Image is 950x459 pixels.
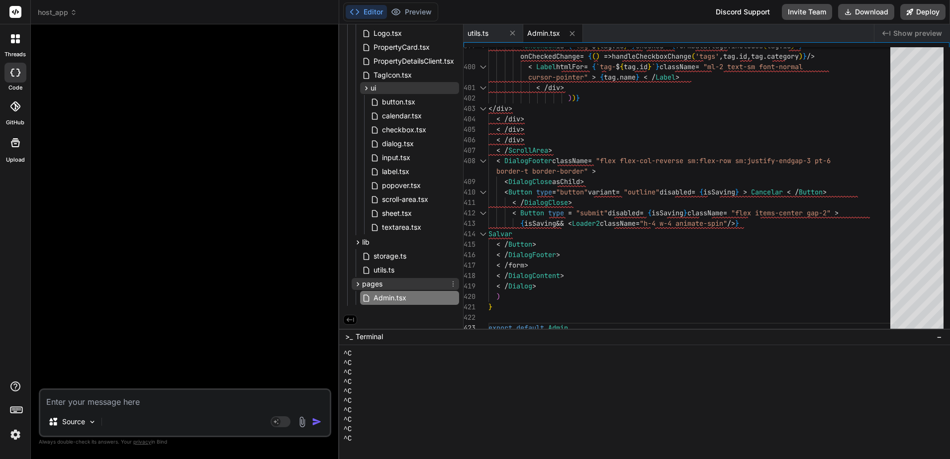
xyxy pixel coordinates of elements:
button: Preview [387,5,436,19]
span: / [504,146,508,155]
span: Admin [548,323,568,332]
div: 414 [464,229,475,239]
span: lib [362,237,370,247]
span: > [592,167,596,176]
span: Admin.tsx [527,28,560,38]
button: Download [838,4,894,20]
div: Click to collapse the range. [476,83,489,93]
span: "h-4 w-4 animate-spin" [640,219,727,228]
span: label.tsx [381,166,410,178]
span: ) [572,93,576,102]
span: / [504,240,508,249]
span: / [504,114,508,123]
span: Button [799,187,823,196]
div: 400 [464,62,475,72]
span: div [548,83,560,92]
span: type [548,208,564,217]
span: { [520,219,524,228]
span: textarea.tsx [381,221,422,233]
span: / [504,125,508,134]
div: Discord Support [710,4,776,20]
span: tag [723,52,735,61]
span: `tag- [596,62,616,71]
button: Deploy [900,4,946,20]
span: < [496,156,500,165]
span: ) [596,52,600,61]
span: calendar.tsx [381,110,423,122]
label: Upload [6,156,25,164]
span: = [640,208,644,217]
span: div [496,104,508,113]
span: / [504,261,508,270]
span: isSaving [652,208,683,217]
span: / [795,187,799,196]
span: Salvar [488,229,512,238]
span: } [735,187,739,196]
div: 403 [464,103,475,114]
span: className [600,219,636,228]
span: < [496,261,500,270]
span: variant [588,187,616,196]
img: settings [7,426,24,443]
span: < [496,281,500,290]
span: } [488,302,492,311]
span: { [620,62,624,71]
span: sheet.tsx [381,207,413,219]
span: ScrollArea [508,146,548,155]
span: name [620,73,636,82]
span: > [743,187,747,196]
span: = [584,62,588,71]
span: div [508,114,520,123]
span: < [644,73,648,82]
span: { [588,52,592,61]
span: ^C [343,415,352,425]
span: = [580,52,584,61]
span: > [835,208,839,217]
span: . [763,52,767,61]
span: >_ [345,332,353,342]
span: = [691,187,695,196]
span: PropertyCard.tsx [373,41,431,53]
span: ` [652,62,656,71]
span: id [640,62,648,71]
span: = [616,187,620,196]
button: Editor [346,5,387,19]
span: ) [568,93,572,102]
span: DialogContent [508,271,560,280]
span: = [636,219,640,228]
label: GitHub [6,118,24,127]
span: > [675,73,679,82]
span: < [496,271,500,280]
span: > [592,73,596,82]
span: = [695,62,699,71]
span: / [504,135,508,144]
span: utils.ts [373,264,395,276]
span: / [504,271,508,280]
span: } [803,52,807,61]
span: </ [488,104,496,113]
span: ^C [343,425,352,434]
span: htmlFor [556,62,584,71]
span: , [719,52,723,61]
span: TagIcon.tsx [373,69,413,81]
span: Terminal [356,332,383,342]
span: } [576,93,580,102]
span: > [520,114,524,123]
div: 411 [464,197,475,208]
div: Click to collapse the range. [476,229,489,239]
span: gap-3 pt-6 [791,156,831,165]
span: > [532,240,536,249]
span: onCheckedChange [520,52,580,61]
span: > [568,198,572,207]
span: $ [616,62,620,71]
span: / [504,250,508,259]
span: { [699,187,703,196]
span: DialogClose [508,177,552,186]
span: PropertyDetailsClient.tsx [373,55,455,67]
span: "outline" [624,187,660,196]
span: "flex items-center gap-2" [731,208,831,217]
div: 422 [464,312,475,323]
div: 406 [464,135,475,145]
span: ^C [343,377,352,387]
span: Cancelar [751,187,783,196]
